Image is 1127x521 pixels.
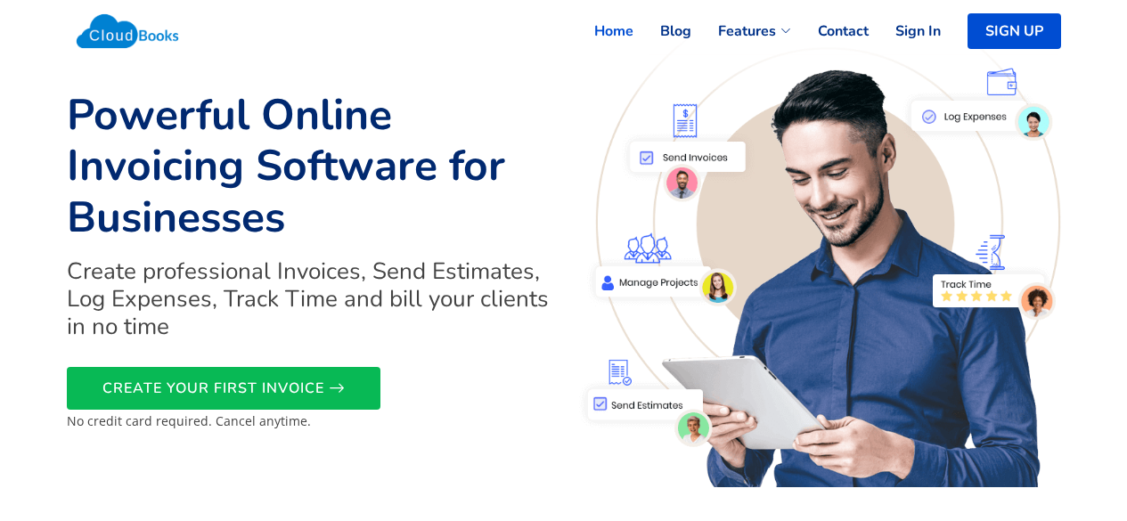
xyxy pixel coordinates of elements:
[568,12,633,51] a: Home
[791,12,869,51] a: Contact
[67,412,311,429] small: No credit card required. Cancel anytime.
[67,257,553,341] h2: Create professional Invoices, Send Estimates, Log Expenses, Track Time and bill your clients in n...
[67,4,189,58] img: Cloudbooks Logo
[691,12,791,51] a: Features
[968,13,1061,49] a: SIGN UP
[718,20,776,42] span: Features
[67,367,380,410] a: CREATE YOUR FIRST INVOICE
[633,12,691,51] a: Blog
[869,12,941,51] a: Sign In
[67,90,553,244] h1: Powerful Online Invoicing Software for Businesses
